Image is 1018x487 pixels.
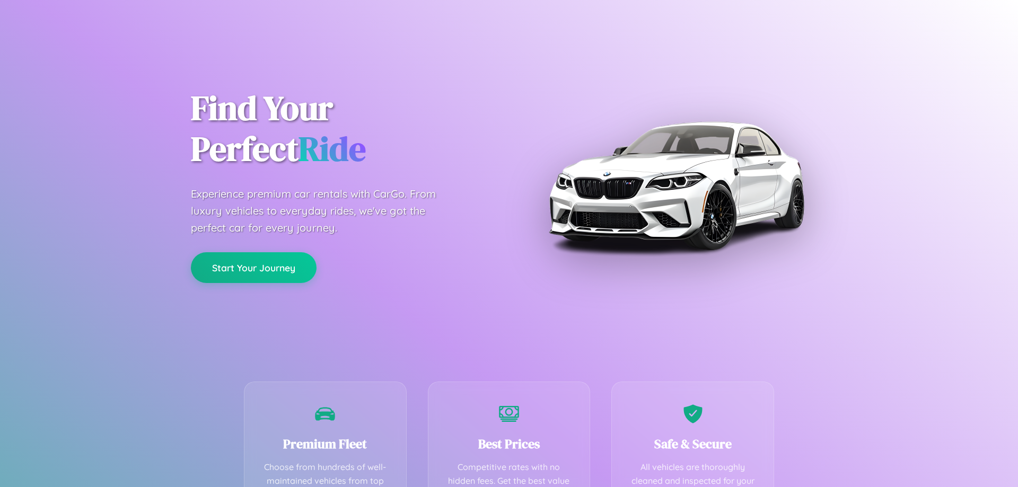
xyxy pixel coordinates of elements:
[191,88,493,170] h1: Find Your Perfect
[444,435,574,453] h3: Best Prices
[543,53,809,318] img: Premium BMW car rental vehicle
[191,185,456,236] p: Experience premium car rentals with CarGo. From luxury vehicles to everyday rides, we've got the ...
[260,435,390,453] h3: Premium Fleet
[628,435,758,453] h3: Safe & Secure
[299,126,366,172] span: Ride
[191,252,317,283] button: Start Your Journey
